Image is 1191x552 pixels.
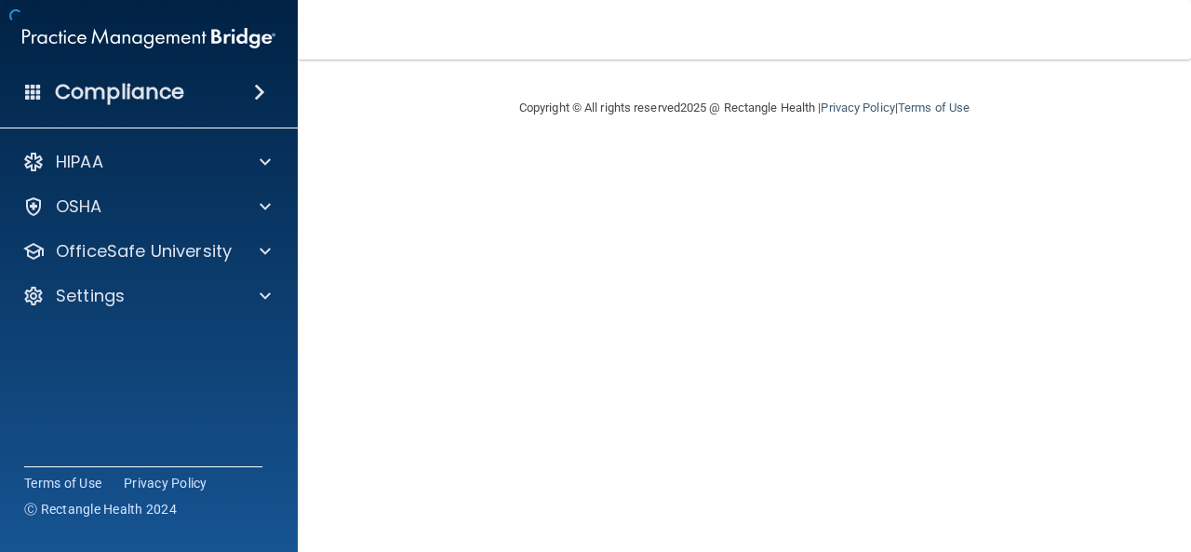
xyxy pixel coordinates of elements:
p: HIPAA [56,151,103,173]
a: HIPAA [22,151,271,173]
div: Copyright © All rights reserved 2025 @ Rectangle Health | | [405,78,1084,138]
a: OfficeSafe University [22,240,271,263]
span: Ⓒ Rectangle Health 2024 [24,500,177,518]
h4: Compliance [55,79,184,105]
p: OfficeSafe University [56,240,232,263]
a: Terms of Use [898,101,970,114]
p: Settings [56,285,125,307]
a: Settings [22,285,271,307]
p: OSHA [56,195,102,218]
a: Privacy Policy [124,474,207,492]
a: Terms of Use [24,474,101,492]
img: PMB logo [22,20,275,57]
a: Privacy Policy [821,101,894,114]
a: OSHA [22,195,271,218]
